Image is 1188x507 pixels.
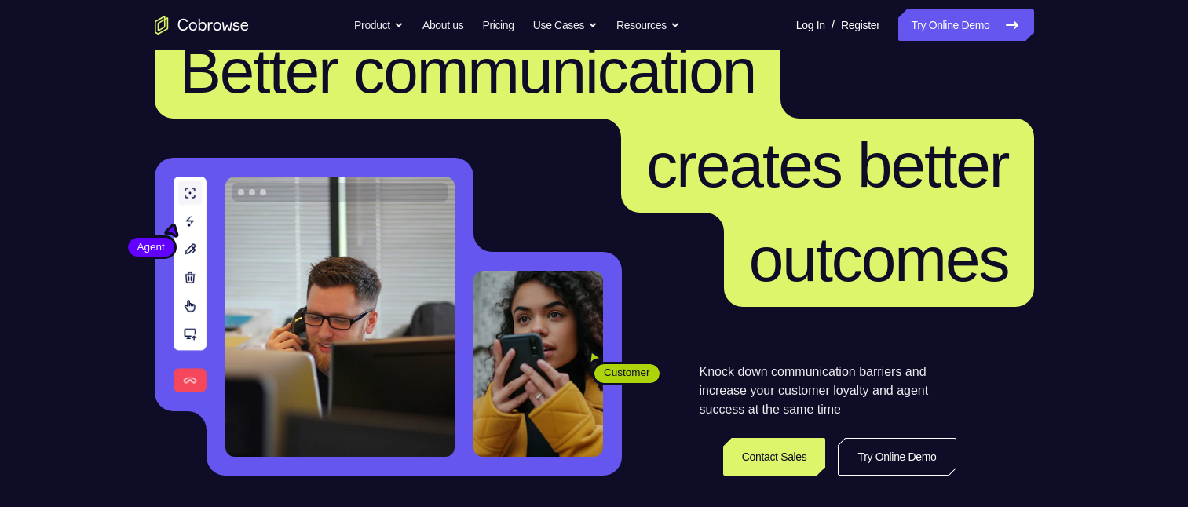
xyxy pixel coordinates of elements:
[616,9,680,41] button: Resources
[898,9,1033,41] a: Try Online Demo
[225,177,455,457] img: A customer support agent talking on the phone
[832,16,835,35] span: /
[723,438,826,476] a: Contact Sales
[422,9,463,41] a: About us
[482,9,514,41] a: Pricing
[838,438,956,476] a: Try Online Demo
[180,36,756,106] span: Better communication
[700,363,956,419] p: Knock down communication barriers and increase your customer loyalty and agent success at the sam...
[796,9,825,41] a: Log In
[841,9,879,41] a: Register
[354,9,404,41] button: Product
[473,271,603,457] img: A customer holding their phone
[646,130,1008,200] span: creates better
[533,9,598,41] button: Use Cases
[155,16,249,35] a: Go to the home page
[749,224,1009,294] span: outcomes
